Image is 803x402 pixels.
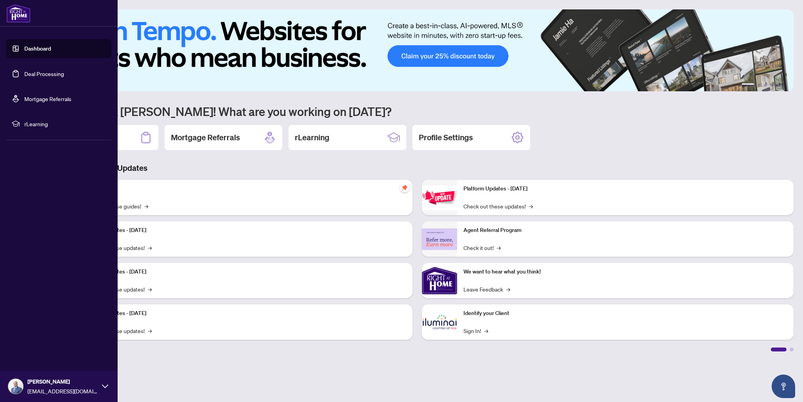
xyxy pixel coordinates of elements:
[82,185,406,193] p: Self-Help
[422,263,457,298] img: We want to hear what you think!
[27,387,98,395] span: [EMAIL_ADDRESS][DOMAIN_NAME]
[783,83,786,87] button: 6
[8,379,23,394] img: Profile Icon
[82,268,406,276] p: Platform Updates - [DATE]
[463,202,533,210] a: Check out these updates!→
[171,132,240,143] h2: Mortgage Referrals
[24,45,51,52] a: Dashboard
[148,243,152,252] span: →
[6,4,31,23] img: logo
[463,309,787,318] p: Identify your Client
[82,309,406,318] p: Platform Updates - [DATE]
[758,83,761,87] button: 2
[148,285,152,293] span: →
[463,326,488,335] a: Sign In!→
[295,132,329,143] h2: rLearning
[776,83,779,87] button: 5
[742,83,754,87] button: 1
[24,120,106,128] span: rLearning
[422,185,457,210] img: Platform Updates - June 23, 2025
[463,226,787,235] p: Agent Referral Program
[772,375,795,398] button: Open asap
[400,183,409,192] span: pushpin
[82,226,406,235] p: Platform Updates - [DATE]
[419,132,473,143] h2: Profile Settings
[144,202,148,210] span: →
[506,285,510,293] span: →
[27,377,98,386] span: [PERSON_NAME]
[463,243,501,252] a: Check it out!→
[422,304,457,340] img: Identify your Client
[41,104,794,119] h1: Welcome back [PERSON_NAME]! What are you working on [DATE]?
[24,95,71,102] a: Mortgage Referrals
[463,268,787,276] p: We want to hear what you think!
[148,326,152,335] span: →
[422,228,457,250] img: Agent Referral Program
[770,83,773,87] button: 4
[529,202,533,210] span: →
[764,83,767,87] button: 3
[41,163,794,174] h3: Brokerage & Industry Updates
[463,185,787,193] p: Platform Updates - [DATE]
[41,9,794,91] img: Slide 0
[497,243,501,252] span: →
[484,326,488,335] span: →
[24,70,64,77] a: Deal Processing
[463,285,510,293] a: Leave Feedback→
